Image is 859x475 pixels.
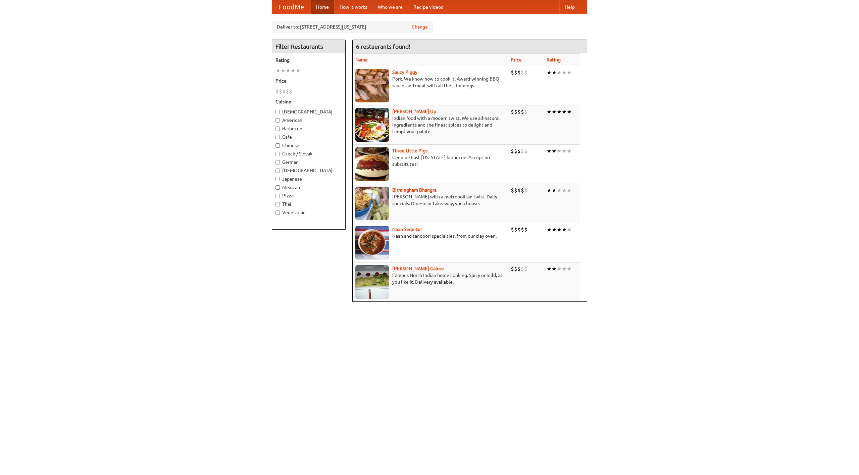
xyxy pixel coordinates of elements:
[567,226,572,233] li: ★
[521,69,524,76] li: $
[511,265,514,273] li: $
[275,127,280,131] input: Barbecue
[286,67,291,74] li: ★
[275,176,342,182] label: Japanese
[562,187,567,194] li: ★
[275,160,280,164] input: German
[311,0,334,14] a: Home
[392,148,427,153] a: Three Little Pigs
[355,187,389,220] img: bhangra.jpg
[511,69,514,76] li: $
[275,185,280,190] input: Mexican
[562,69,567,76] li: ★
[547,265,552,273] li: ★
[275,150,342,157] label: Czech / Slovak
[517,147,521,155] li: $
[562,147,567,155] li: ★
[275,152,280,156] input: Czech / Slovak
[547,187,552,194] li: ★
[557,187,562,194] li: ★
[355,69,389,102] img: saucy.jpg
[521,226,524,233] li: $
[275,184,342,191] label: Mexican
[552,265,557,273] li: ★
[355,272,505,285] p: Famous North Indian home cooking. Spicy or mild, as you like it. Delivery available.
[557,147,562,155] li: ★
[289,88,292,95] li: $
[279,88,282,95] li: $
[562,108,567,115] li: ★
[517,265,521,273] li: $
[355,154,505,168] p: Genuine East [US_STATE] barbecue. Accept no substitutes!
[392,187,437,193] a: Birmingham Bhangra
[567,147,572,155] li: ★
[521,147,524,155] li: $
[355,193,505,207] p: [PERSON_NAME] with a metropolitan twist. Daily specials. Dine-in or takeaway, you choose.
[275,210,280,215] input: Vegetarian
[392,109,436,114] a: [PERSON_NAME] Up
[275,78,342,84] h5: Price
[275,201,342,207] label: Thai
[275,143,280,148] input: Chinese
[517,108,521,115] li: $
[547,147,552,155] li: ★
[272,40,345,53] h4: Filter Restaurants
[275,159,342,165] label: German
[552,187,557,194] li: ★
[355,57,368,62] a: Name
[557,226,562,233] li: ★
[272,0,311,14] a: FoodMe
[275,167,342,174] label: [DEMOGRAPHIC_DATA]
[517,69,521,76] li: $
[275,177,280,181] input: Japanese
[557,69,562,76] li: ★
[286,88,289,95] li: $
[567,69,572,76] li: ★
[521,187,524,194] li: $
[567,265,572,273] li: ★
[275,98,342,105] h5: Cuisine
[275,202,280,206] input: Thai
[514,147,517,155] li: $
[275,57,342,63] h5: Rating
[275,110,280,114] input: [DEMOGRAPHIC_DATA]
[552,108,557,115] li: ★
[392,227,422,232] a: Naan Sequitur
[355,147,389,181] img: littlepigs.jpg
[275,192,342,199] label: Pizza
[547,69,552,76] li: ★
[356,43,410,50] ng-pluralize: 6 restaurants found!
[275,67,281,74] li: ★
[275,142,342,149] label: Chinese
[517,226,521,233] li: $
[275,108,342,115] label: [DEMOGRAPHIC_DATA]
[511,57,522,62] a: Price
[275,118,280,123] input: American
[392,266,444,271] a: [PERSON_NAME] Galore
[559,0,580,14] a: Help
[562,226,567,233] li: ★
[514,69,517,76] li: $
[547,108,552,115] li: ★
[567,187,572,194] li: ★
[511,147,514,155] li: $
[372,0,408,14] a: Who we are
[511,187,514,194] li: $
[392,69,417,75] a: Saucy Piggy
[514,108,517,115] li: $
[275,88,279,95] li: $
[524,147,527,155] li: $
[408,0,448,14] a: Recipe videos
[521,265,524,273] li: $
[552,226,557,233] li: ★
[562,265,567,273] li: ★
[511,108,514,115] li: $
[275,117,342,124] label: American
[355,108,389,142] img: curryup.jpg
